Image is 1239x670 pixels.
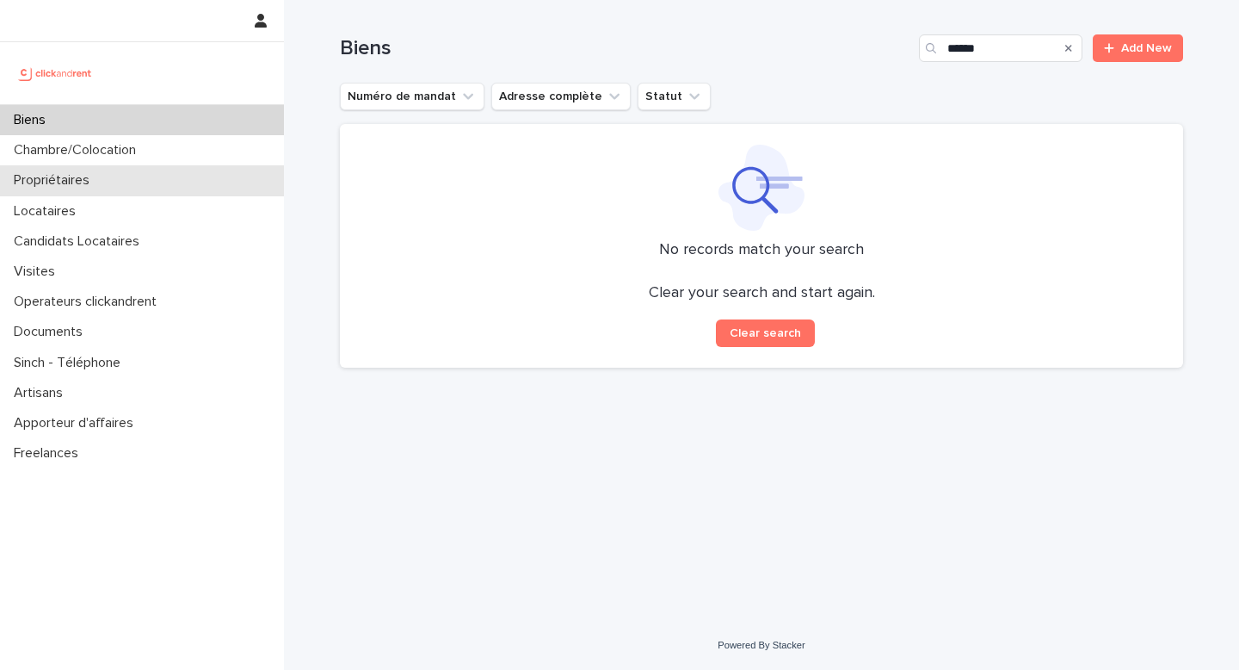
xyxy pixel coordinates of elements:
button: Clear search [716,319,815,347]
p: Operateurs clickandrent [7,294,170,310]
h1: Biens [340,36,912,61]
p: Documents [7,324,96,340]
p: Artisans [7,385,77,401]
p: Locataires [7,203,89,220]
p: Chambre/Colocation [7,142,150,158]
a: Add New [1093,34,1183,62]
p: Apporteur d'affaires [7,415,147,431]
p: Freelances [7,445,92,462]
input: Search [919,34,1082,62]
p: Candidats Locataires [7,233,153,250]
span: Clear search [730,327,801,339]
button: Statut [638,83,711,110]
p: Propriétaires [7,172,103,189]
p: Biens [7,112,59,128]
p: Sinch - Téléphone [7,355,134,371]
a: Powered By Stacker [718,640,804,650]
span: Add New [1121,42,1172,54]
p: Visites [7,264,69,280]
p: Clear your search and start again. [649,284,875,303]
button: Adresse complète [491,83,631,110]
button: Numéro de mandat [340,83,484,110]
img: UCB0brd3T0yccxBKYDjQ [14,56,97,90]
p: No records match your search [361,241,1162,260]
